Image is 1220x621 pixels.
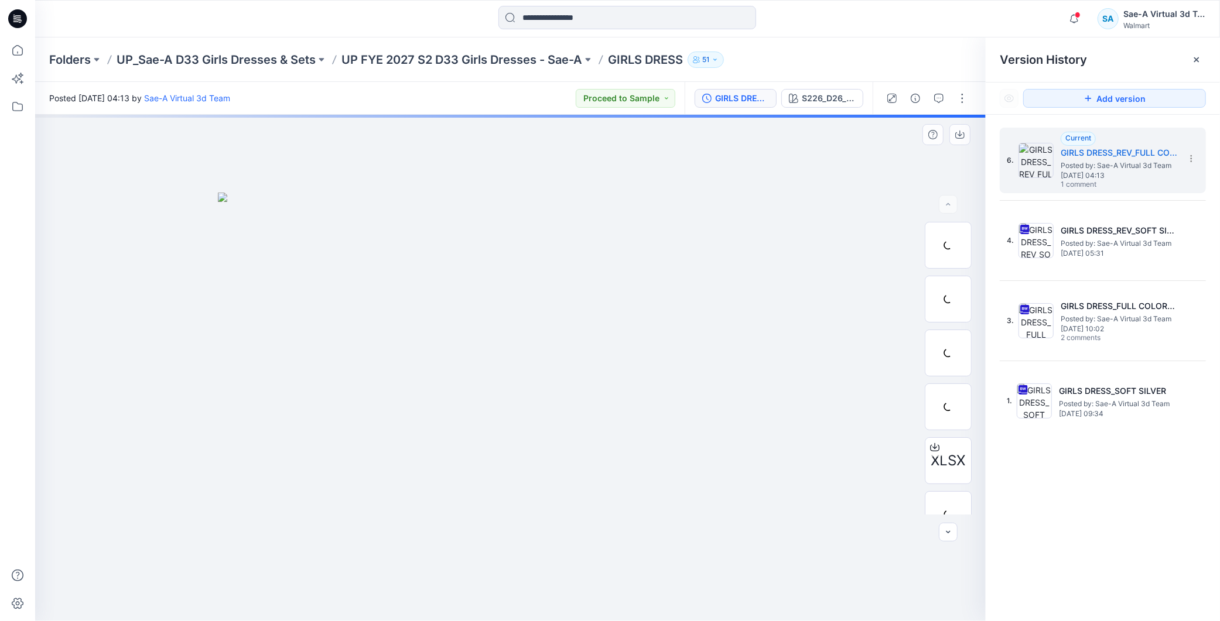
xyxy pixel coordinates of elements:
[1019,303,1054,338] img: GIRLS DRESS_FULL COLORWAYS
[1061,180,1143,190] span: 1 comment
[1007,155,1014,166] span: 6.
[1007,396,1012,406] span: 1.
[608,52,683,68] p: GIRLS DRESS
[1098,8,1119,29] div: SA
[715,92,769,105] div: GIRLS DRESS_REV_FULL COLORWAYS
[49,92,230,104] span: Posted [DATE] 04:13 by
[1023,89,1206,108] button: Add version
[1061,249,1178,258] span: [DATE] 05:31
[1192,55,1201,64] button: Close
[1061,224,1178,238] h5: GIRLS DRESS_REV_SOFT SILVER
[1019,143,1054,178] img: GIRLS DRESS_REV_FULL COLORWAYS
[341,52,582,68] a: UP FYE 2027 S2 D33 Girls Dresses - Sae-A
[49,52,91,68] a: Folders
[1017,383,1052,418] img: GIRLS DRESS_SOFT SILVER
[1059,384,1176,398] h5: GIRLS DRESS_SOFT SILVER
[1000,53,1087,67] span: Version History
[1061,171,1178,180] span: [DATE] 04:13
[1061,160,1178,171] span: Posted by: Sae-A Virtual 3d Team
[1123,7,1205,21] div: Sae-A Virtual 3d Team
[1065,133,1091,142] span: Current
[1061,325,1178,333] span: [DATE] 10:02
[1061,299,1178,313] h5: GIRLS DRESS_FULL COLORWAYS
[1123,21,1205,30] div: Walmart
[117,52,316,68] a: UP_Sae-A D33 Girls Dresses & Sets
[695,89,777,108] button: GIRLS DRESS_REV_FULL COLORWAYS
[1061,313,1178,325] span: Posted by: Sae-A Virtual 3d Team
[931,450,966,471] span: XLSX
[802,92,856,105] div: S226_D26_WN_Graphic Postcards V1_CW1_Aqua Pearl_WM_MILLSHEET
[1061,146,1178,160] h5: GIRLS DRESS_REV_FULL COLORWAYS
[1061,334,1143,343] span: 2 comments
[688,52,724,68] button: 51
[1019,223,1054,258] img: GIRLS DRESS_REV_SOFT SILVER
[1059,398,1176,410] span: Posted by: Sae-A Virtual 3d Team
[1007,315,1014,326] span: 3.
[906,89,925,108] button: Details
[1061,238,1178,249] span: Posted by: Sae-A Virtual 3d Team
[702,53,709,66] p: 51
[1059,410,1176,418] span: [DATE] 09:34
[781,89,863,108] button: S226_D26_WN_Graphic Postcards V1_CW1_Aqua Pearl_WM_MILLSHEET
[1007,235,1014,246] span: 4.
[1000,89,1019,108] button: Show Hidden Versions
[144,93,230,103] a: Sae-A Virtual 3d Team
